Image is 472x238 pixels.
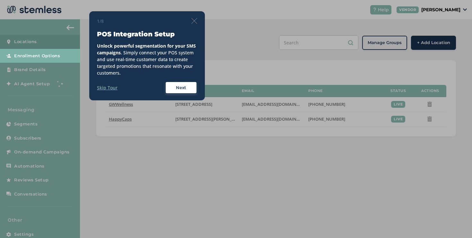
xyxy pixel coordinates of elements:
strong: Unlock powerful segmentation for your SMS campaigns [97,43,196,56]
img: icon-close-thin-accent-606ae9a3.svg [191,18,197,24]
button: Next [165,81,197,94]
iframe: Chat Widget [440,207,472,238]
h3: POS Integration Setup [97,30,197,39]
div: . Simply connect your POS system and use real-time customer data to create targeted promotions th... [97,42,197,76]
span: Next [176,85,186,91]
span: Enrollment Options [14,53,60,59]
span: 1/8 [97,18,104,24]
label: Skip Tour [97,84,118,91]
